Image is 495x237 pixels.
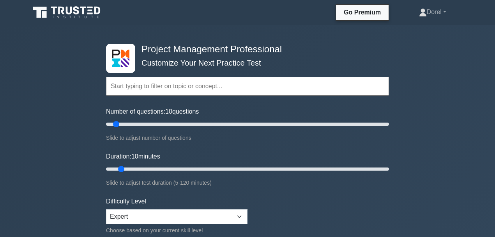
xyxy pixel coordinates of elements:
[400,4,465,20] a: Dorel
[106,133,389,143] div: Slide to adjust number of questions
[138,44,351,55] h4: Project Management Professional
[106,197,146,206] label: Difficulty Level
[106,226,247,235] div: Choose based on your current skill level
[106,178,389,187] div: Slide to adjust test duration (5-120 minutes)
[339,7,385,17] a: Go Premium
[165,108,172,115] span: 10
[106,152,160,161] label: Duration: minutes
[106,107,199,116] label: Number of questions: questions
[131,153,138,160] span: 10
[106,77,389,96] input: Start typing to filter on topic or concept...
